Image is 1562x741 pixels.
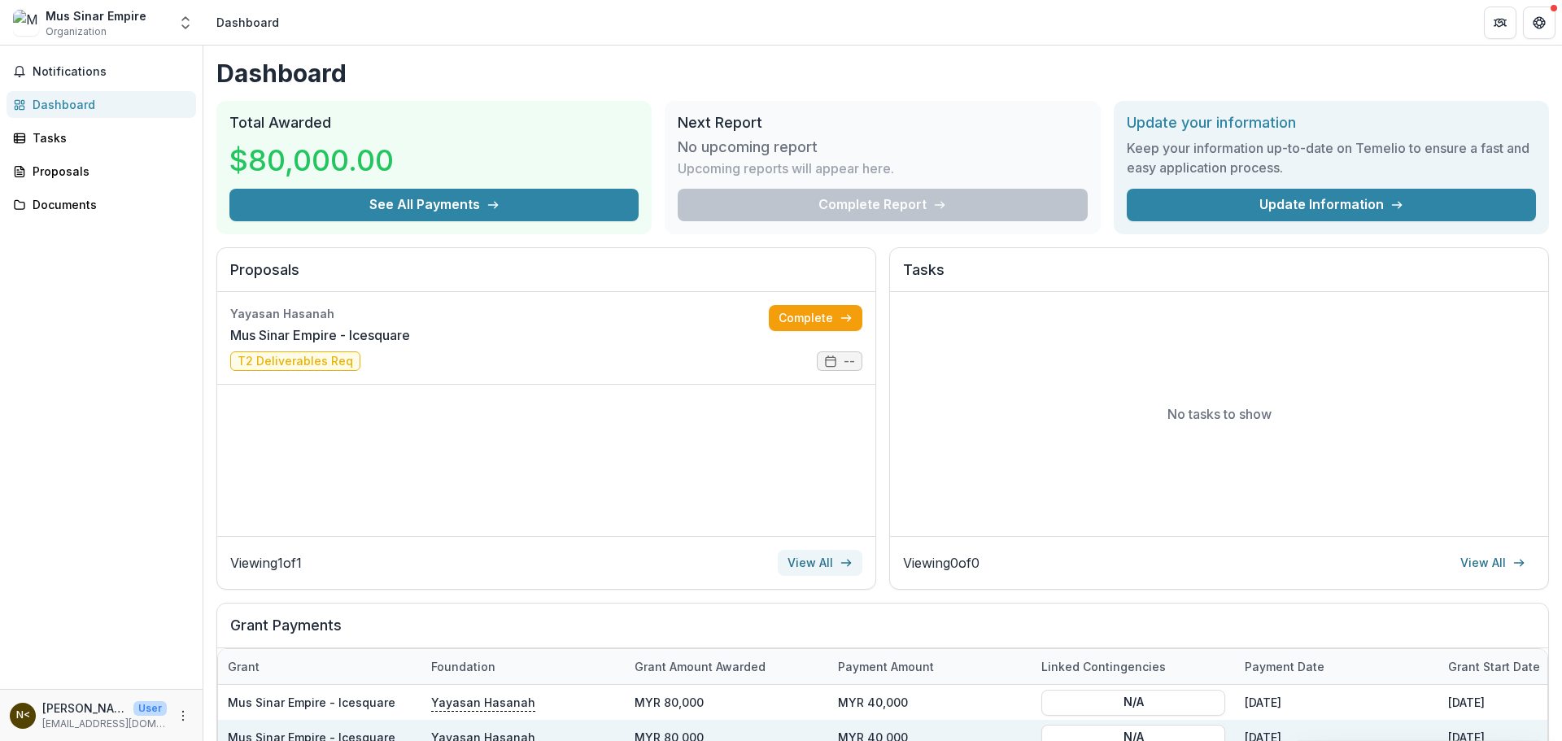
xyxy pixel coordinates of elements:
[1438,658,1550,675] div: Grant start date
[229,114,639,132] h2: Total Awarded
[903,553,980,573] p: Viewing 0 of 0
[678,138,818,156] h3: No upcoming report
[218,658,269,675] div: Grant
[1032,658,1176,675] div: Linked Contingencies
[1127,189,1536,221] a: Update Information
[42,700,127,717] p: [PERSON_NAME] <[EMAIL_ADDRESS][DOMAIN_NAME]>
[625,658,775,675] div: Grant amount awarded
[769,305,862,331] a: Complete
[173,706,193,726] button: More
[228,695,395,709] a: Mus Sinar Empire - Icesquare
[229,138,394,182] h3: $80,000.00
[7,191,196,218] a: Documents
[216,14,279,31] div: Dashboard
[230,553,302,573] p: Viewing 1 of 1
[431,693,535,711] p: Yayasan Hasanah
[33,65,190,79] span: Notifications
[1451,550,1535,576] a: View All
[218,649,421,684] div: Grant
[1235,685,1438,720] div: [DATE]
[7,158,196,185] a: Proposals
[678,159,894,178] p: Upcoming reports will appear here.
[230,617,1535,647] h2: Grant Payments
[229,189,639,221] button: See All Payments
[210,11,286,34] nav: breadcrumb
[1127,114,1536,132] h2: Update your information
[216,59,1549,88] h1: Dashboard
[46,24,107,39] span: Organization
[1523,7,1555,39] button: Get Help
[1032,649,1235,684] div: Linked Contingencies
[1235,649,1438,684] div: Payment date
[1127,138,1536,177] h3: Keep your information up-to-date on Temelio to ensure a fast and easy application process.
[7,59,196,85] button: Notifications
[133,701,167,716] p: User
[625,649,828,684] div: Grant amount awarded
[678,114,1087,132] h2: Next Report
[1235,658,1334,675] div: Payment date
[828,685,1032,720] div: MYR 40,000
[33,96,183,113] div: Dashboard
[33,163,183,180] div: Proposals
[1484,7,1516,39] button: Partners
[174,7,197,39] button: Open entity switcher
[33,129,183,146] div: Tasks
[828,658,944,675] div: Payment Amount
[828,649,1032,684] div: Payment Amount
[7,91,196,118] a: Dashboard
[625,685,828,720] div: MYR 80,000
[1167,404,1272,424] p: No tasks to show
[230,261,862,292] h2: Proposals
[46,7,146,24] div: Mus Sinar Empire
[421,649,625,684] div: Foundation
[42,717,167,731] p: [EMAIL_ADDRESS][DOMAIN_NAME]
[7,124,196,151] a: Tasks
[421,658,505,675] div: Foundation
[778,550,862,576] a: View All
[33,196,183,213] div: Documents
[903,261,1535,292] h2: Tasks
[16,710,30,721] div: Norlena Mat Noor <hanasha96@gmail.com>
[1041,689,1225,715] button: N/A
[230,325,410,345] a: Mus Sinar Empire - Icesquare
[13,10,39,36] img: Mus Sinar Empire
